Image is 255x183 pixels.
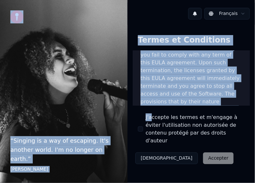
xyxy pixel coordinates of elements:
p: It will also terminate immediately if you fail to comply with any term of this EULA agreement. Up... [140,43,242,121]
p: “ Singing is a way of escaping. It's another world. I'm no longer on earth. ” [10,136,117,163]
footer: [PERSON_NAME] [10,166,117,173]
button: [DEMOGRAPHIC_DATA] [135,152,198,164]
img: youka [10,10,23,23]
div: Termes et Conditions [133,30,236,51]
label: J'accepte les termes et m'engage à éviter l'utilisation non autorisée de contenu protégé par des ... [146,113,245,145]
